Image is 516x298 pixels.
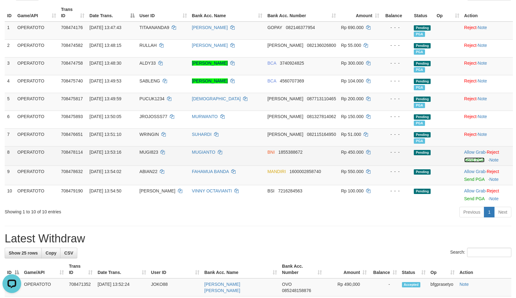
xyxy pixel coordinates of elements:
[307,43,336,48] span: Copy 082136026800 to clipboard
[384,188,409,194] div: - - -
[267,114,303,119] span: [PERSON_NAME]
[464,150,487,155] span: ·
[61,61,83,66] span: 708474758
[414,43,431,48] span: Pending
[87,4,137,22] th: Date Trans.: activate to sort column descending
[137,4,189,22] th: User ID: activate to sort column ascending
[489,157,499,162] a: Note
[462,22,513,40] td: ·
[489,177,499,182] a: Note
[140,188,175,193] span: [PERSON_NAME]
[5,206,210,215] div: Showing 1 to 10 of 10 entries
[5,261,21,278] th: ID: activate to sort column descending
[434,4,461,22] th: Op: activate to sort column ascending
[140,114,167,119] span: JROJOSSS77
[5,185,15,204] td: 10
[282,282,292,287] span: OVO
[5,57,15,75] td: 3
[267,61,276,66] span: BCA
[464,114,477,119] a: Reject
[384,131,409,137] div: - - -
[286,25,315,30] span: Copy 082146377954 to clipboard
[189,4,265,22] th: Bank Acc. Name: activate to sort column ascending
[450,248,511,257] label: Search:
[61,96,83,101] span: 708475817
[95,278,148,296] td: [DATE] 13:52:24
[414,103,425,108] span: Marked by bfgprasetyo
[464,169,487,174] span: ·
[484,207,494,217] a: 1
[324,278,369,296] td: Rp 490,000
[414,169,431,175] span: Pending
[61,188,83,193] span: 708479190
[5,146,15,166] td: 8
[15,57,59,75] td: OPERATOTO
[414,67,425,72] span: Marked by bfgprasetyo
[140,96,165,101] span: PUCUK1234
[462,111,513,128] td: ·
[414,32,425,37] span: Marked by bfgprasetyo
[5,39,15,57] td: 2
[89,78,121,83] span: [DATE] 13:49:53
[89,114,121,119] span: [DATE] 13:50:05
[464,132,477,137] a: Reject
[21,278,66,296] td: OPERATOTO
[192,96,241,101] a: [DEMOGRAPHIC_DATA]
[192,150,215,155] a: MUGIANTO
[192,132,212,137] a: SUHARDI
[307,114,336,119] span: Copy 081327814062 to clipboard
[464,196,485,201] a: Send PGA
[15,39,59,57] td: OPERATOTO
[267,78,276,83] span: BCA
[202,261,279,278] th: Bank Acc. Name: activate to sort column ascending
[192,25,228,30] a: [PERSON_NAME]
[369,278,399,296] td: -
[464,96,477,101] a: Reject
[5,75,15,93] td: 4
[89,132,121,137] span: [DATE] 13:51:10
[464,157,485,162] a: Send PGA
[140,132,159,137] span: WRINGIN
[369,261,399,278] th: Balance: activate to sort column ascending
[5,22,15,40] td: 1
[384,24,409,31] div: - - -
[462,93,513,111] td: ·
[5,128,15,146] td: 7
[267,132,303,137] span: [PERSON_NAME]
[478,25,487,30] a: Note
[89,150,121,155] span: [DATE] 13:53:16
[5,111,15,128] td: 6
[5,4,15,22] th: ID
[478,78,487,83] a: Note
[140,150,158,155] span: MUGI823
[341,25,363,30] span: Rp 690.000
[464,61,477,66] a: Reject
[464,43,477,48] a: Reject
[267,25,282,30] span: GOPAY
[457,261,511,278] th: Action
[411,4,434,22] th: Status
[414,79,431,84] span: Pending
[149,278,202,296] td: JOKO88
[414,97,431,102] span: Pending
[5,166,15,185] td: 9
[89,96,121,101] span: [DATE] 13:49:59
[478,61,487,66] a: Note
[414,121,425,126] span: Marked by bfgprasetyo
[464,150,485,155] a: Allow Grab
[140,78,160,83] span: SABLENG
[267,169,286,174] span: MANDIRI
[384,60,409,66] div: - - -
[462,166,513,185] td: ·
[267,188,275,193] span: BSI
[414,189,431,194] span: Pending
[192,61,228,66] a: [PERSON_NAME]
[487,169,499,174] a: Reject
[192,78,228,83] a: [PERSON_NAME]
[494,207,511,217] a: Next
[192,43,228,48] a: [PERSON_NAME]
[487,188,499,193] a: Reject
[384,96,409,102] div: - - -
[5,248,42,258] a: Show 25 rows
[15,4,59,22] th: Game/API: activate to sort column ascending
